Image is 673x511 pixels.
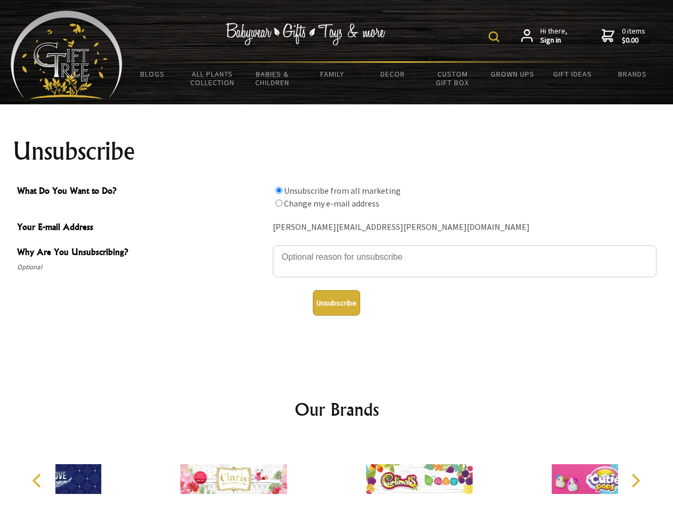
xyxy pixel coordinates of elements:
[284,198,379,209] label: Change my e-mail address
[275,187,282,194] input: What Do You Want to Do?
[226,23,386,45] img: Babywear - Gifts - Toys & more
[123,63,183,85] a: BLOGS
[17,220,267,236] span: Your E-mail Address
[273,245,656,277] textarea: Why Are You Unsubscribing?
[13,138,661,164] h1: Unsubscribe
[622,36,645,45] strong: $0.00
[284,185,401,196] label: Unsubscribe from all marketing
[423,63,483,94] a: Custom Gift Box
[313,290,360,316] button: Unsubscribe
[21,397,652,422] h2: Our Brands
[489,31,499,42] img: product search
[521,27,567,45] a: Hi there,Sign in
[273,219,656,236] div: [PERSON_NAME][EMAIL_ADDRESS][PERSON_NAME][DOMAIN_NAME]
[540,36,567,45] strong: Sign in
[275,200,282,207] input: What Do You Want to Do?
[17,245,267,261] span: Why Are You Unsubscribing?
[622,26,645,45] span: 0 items
[183,63,243,94] a: All Plants Collection
[540,27,567,45] span: Hi there,
[603,63,663,85] a: Brands
[303,63,363,85] a: Family
[11,11,123,99] img: Babyware - Gifts - Toys and more...
[27,469,50,492] button: Previous
[17,261,267,274] span: Optional
[542,63,603,85] a: Gift Ideas
[602,27,645,45] a: 0 items$0.00
[362,63,423,85] a: Decor
[242,63,303,94] a: Babies & Children
[17,184,267,200] span: What Do You Want to Do?
[623,469,647,492] button: Next
[482,63,542,85] a: Grown Ups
